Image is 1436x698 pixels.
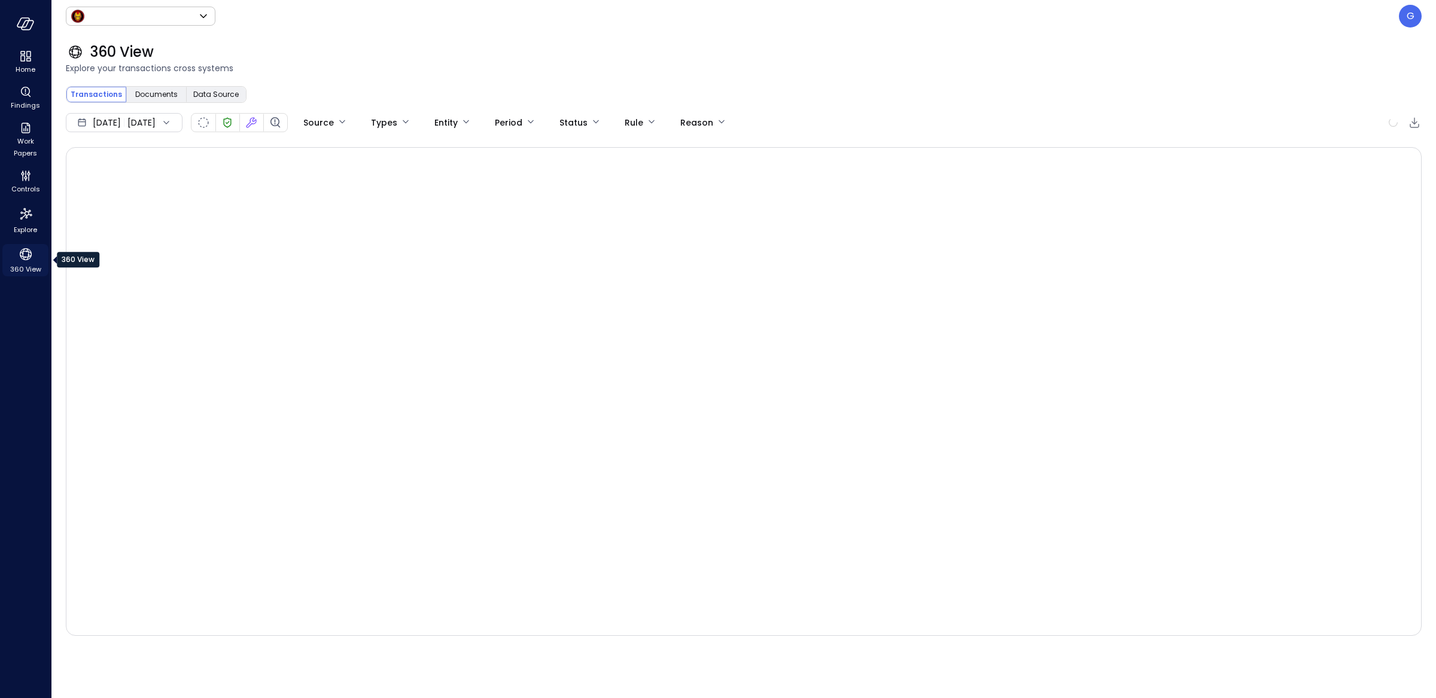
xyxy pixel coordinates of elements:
span: Documents [135,89,178,100]
div: Verified [220,115,235,130]
span: Controls [11,183,40,195]
img: Icon [71,9,85,23]
div: Explore [2,203,48,237]
div: Work Papers [2,120,48,160]
div: Period [495,112,522,133]
span: Data Source [193,89,239,100]
span: Transactions [71,89,122,100]
div: Source [303,112,334,133]
span: [DATE] [93,116,121,129]
span: Findings [11,99,40,111]
span: Explore your transactions cross systems [66,62,1422,75]
div: 360 View [57,252,99,267]
div: 360 View [2,244,48,276]
span: Home [16,63,35,75]
div: Findings [2,84,48,112]
div: Finding [268,115,282,130]
span: Explore [14,224,37,236]
div: Types [371,112,397,133]
div: Rule [625,112,643,133]
span: 360 View [10,263,41,275]
div: Fixed [244,115,258,130]
span: 360 View [90,42,154,62]
p: G [1407,9,1414,23]
span: calculating... [1389,118,1398,127]
div: Entity [434,112,458,133]
div: Status [559,112,588,133]
div: Controls [2,167,48,196]
div: Not Scanned [198,117,209,128]
div: Guy [1399,5,1422,28]
div: Reason [680,112,713,133]
div: Home [2,48,48,77]
span: Work Papers [7,135,44,159]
